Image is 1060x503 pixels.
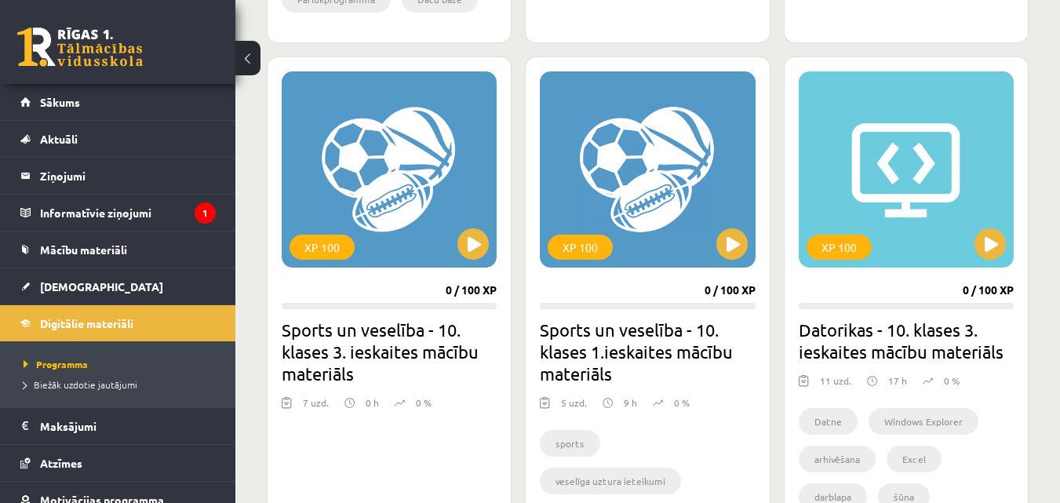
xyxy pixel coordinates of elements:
span: Programma [24,358,88,370]
div: XP 100 [290,235,355,260]
a: Sākums [20,84,216,120]
a: [DEMOGRAPHIC_DATA] [20,268,216,304]
li: veselīga uztura ieteikumi [540,468,681,494]
a: Ziņojumi [20,158,216,194]
p: 0 % [416,395,432,410]
li: Datne [799,408,858,435]
p: 0 % [674,395,690,410]
span: Mācību materiāli [40,242,127,257]
a: Aktuāli [20,121,216,157]
h2: Sports un veselība - 10. klases 3. ieskaites mācību materiāls [282,319,497,385]
h2: Sports un veselība - 10. klases 1.ieskaites mācību materiāls [540,319,755,385]
div: 5 uzd. [561,395,587,419]
span: Sākums [40,95,80,109]
a: Mācību materiāli [20,231,216,268]
span: Atzīmes [40,456,82,470]
p: 9 h [624,395,637,410]
a: Maksājumi [20,408,216,444]
span: Digitālie materiāli [40,316,133,330]
i: 1 [195,202,216,224]
div: 7 uzd. [303,395,329,419]
a: Biežāk uzdotie jautājumi [24,377,220,392]
legend: Informatīvie ziņojumi [40,195,216,231]
span: Aktuāli [40,132,78,146]
li: arhivēšana [799,446,876,472]
li: sports [540,430,600,457]
span: Biežāk uzdotie jautājumi [24,378,137,391]
p: 0 h [366,395,379,410]
a: Informatīvie ziņojumi1 [20,195,216,231]
p: 17 h [888,374,907,388]
span: [DEMOGRAPHIC_DATA] [40,279,163,293]
a: Rīgas 1. Tālmācības vidusskola [17,27,143,67]
h2: Datorikas - 10. klases 3. ieskaites mācību materiāls [799,319,1014,363]
legend: Maksājumi [40,408,216,444]
li: Excel [887,446,942,472]
div: 11 uzd. [820,374,851,397]
a: Atzīmes [20,445,216,481]
a: Digitālie materiāli [20,305,216,341]
div: XP 100 [548,235,613,260]
p: 0 % [944,374,960,388]
div: XP 100 [807,235,872,260]
a: Programma [24,357,220,371]
legend: Ziņojumi [40,158,216,194]
li: Windows Explorer [869,408,978,435]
